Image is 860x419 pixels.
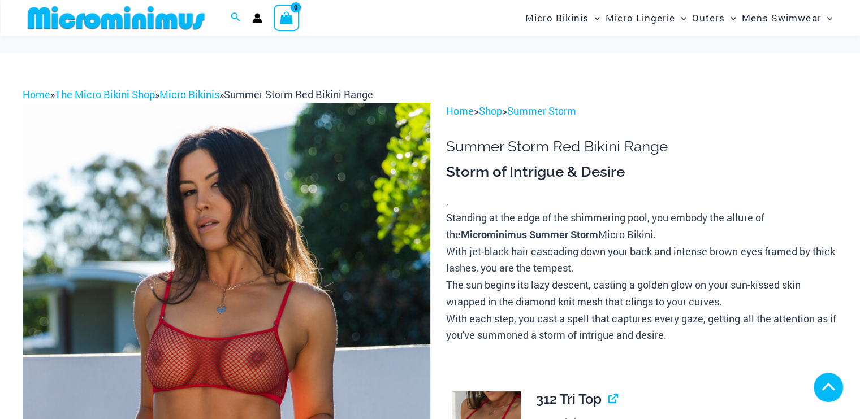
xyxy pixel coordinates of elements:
a: The Micro Bikini Shop [55,88,155,101]
p: > > [446,103,837,120]
img: MM SHOP LOGO FLAT [23,5,209,30]
a: Account icon link [252,13,262,23]
a: Summer Storm [507,104,576,117]
span: Mens Swimwear [742,3,821,32]
a: Micro LingerieMenu ToggleMenu Toggle [603,3,689,32]
a: Search icon link [231,11,241,25]
a: View Shopping Cart, empty [274,5,300,30]
h1: Summer Storm Red Bikini Range [446,138,837,155]
a: Mens SwimwearMenu ToggleMenu Toggle [739,3,835,32]
span: Micro Lingerie [606,3,675,32]
a: OutersMenu ToggleMenu Toggle [689,3,739,32]
h3: Storm of Intrigue & Desire [446,163,837,182]
b: Microminimus Summer Storm [461,228,598,241]
span: Summer Storm Red Bikini Range [224,88,373,101]
a: Shop [479,104,502,117]
div: , [446,163,837,344]
a: Micro BikinisMenu ToggleMenu Toggle [522,3,603,32]
span: 312 Tri Top [536,391,602,407]
span: Menu Toggle [589,3,600,32]
span: Menu Toggle [675,3,686,32]
span: Micro Bikinis [525,3,589,32]
span: Menu Toggle [821,3,832,32]
a: Micro Bikinis [159,88,219,101]
span: Outers [692,3,725,32]
nav: Site Navigation [521,2,837,34]
a: Home [446,104,474,117]
span: » » » [23,88,373,101]
a: Home [23,88,50,101]
p: Standing at the edge of the shimmering pool, you embody the allure of the Micro Bikini. With jet-... [446,209,837,344]
span: Menu Toggle [725,3,736,32]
